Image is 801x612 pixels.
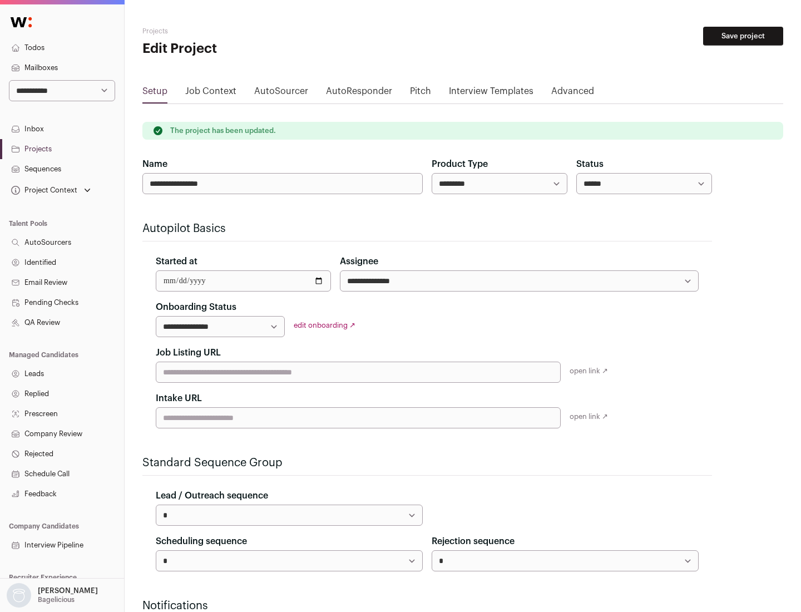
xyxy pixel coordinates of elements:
label: Onboarding Status [156,300,236,314]
a: Setup [142,85,167,102]
a: Job Context [185,85,236,102]
div: Project Context [9,186,77,195]
img: Wellfound [4,11,38,33]
a: AutoSourcer [254,85,308,102]
p: Bagelicious [38,595,75,604]
h2: Projects [142,27,356,36]
p: [PERSON_NAME] [38,586,98,595]
h1: Edit Project [142,40,356,58]
img: nopic.png [7,583,31,608]
button: Open dropdown [4,583,100,608]
label: Rejection sequence [432,535,515,548]
a: Interview Templates [449,85,533,102]
h2: Standard Sequence Group [142,455,712,471]
button: Save project [703,27,783,46]
label: Intake URL [156,392,202,405]
label: Product Type [432,157,488,171]
a: Advanced [551,85,594,102]
label: Job Listing URL [156,346,221,359]
label: Lead / Outreach sequence [156,489,268,502]
a: edit onboarding ↗ [294,322,355,329]
label: Status [576,157,604,171]
a: Pitch [410,85,431,102]
h2: Autopilot Basics [142,221,712,236]
button: Open dropdown [9,182,93,198]
label: Assignee [340,255,378,268]
a: AutoResponder [326,85,392,102]
label: Name [142,157,167,171]
label: Scheduling sequence [156,535,247,548]
label: Started at [156,255,197,268]
p: The project has been updated. [170,126,276,135]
